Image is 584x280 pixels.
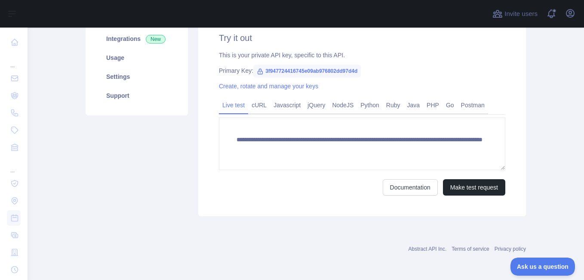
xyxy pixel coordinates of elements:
[404,98,424,112] a: Java
[219,98,248,112] a: Live test
[458,98,488,112] a: Postman
[383,179,438,196] a: Documentation
[219,32,505,44] h2: Try it out
[443,98,458,112] a: Go
[452,246,489,252] a: Terms of service
[357,98,383,112] a: Python
[96,29,178,48] a: Integrations New
[423,98,443,112] a: PHP
[7,52,21,69] div: ...
[219,83,318,90] a: Create, rotate and manage your keys
[96,67,178,86] a: Settings
[383,98,404,112] a: Ruby
[504,9,538,19] span: Invite users
[253,65,361,78] span: 3f947724416745e09ab976802dd97d4d
[270,98,304,112] a: Javascript
[443,179,505,196] button: Make test request
[219,66,505,75] div: Primary Key:
[491,7,539,21] button: Invite users
[96,86,178,105] a: Support
[495,246,526,252] a: Privacy policy
[409,246,447,252] a: Abstract API Inc.
[304,98,329,112] a: jQuery
[248,98,270,112] a: cURL
[7,157,21,174] div: ...
[219,51,505,59] div: This is your private API key, specific to this API.
[510,258,575,276] iframe: Toggle Customer Support
[96,48,178,67] a: Usage
[329,98,357,112] a: NodeJS
[146,35,166,44] span: New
